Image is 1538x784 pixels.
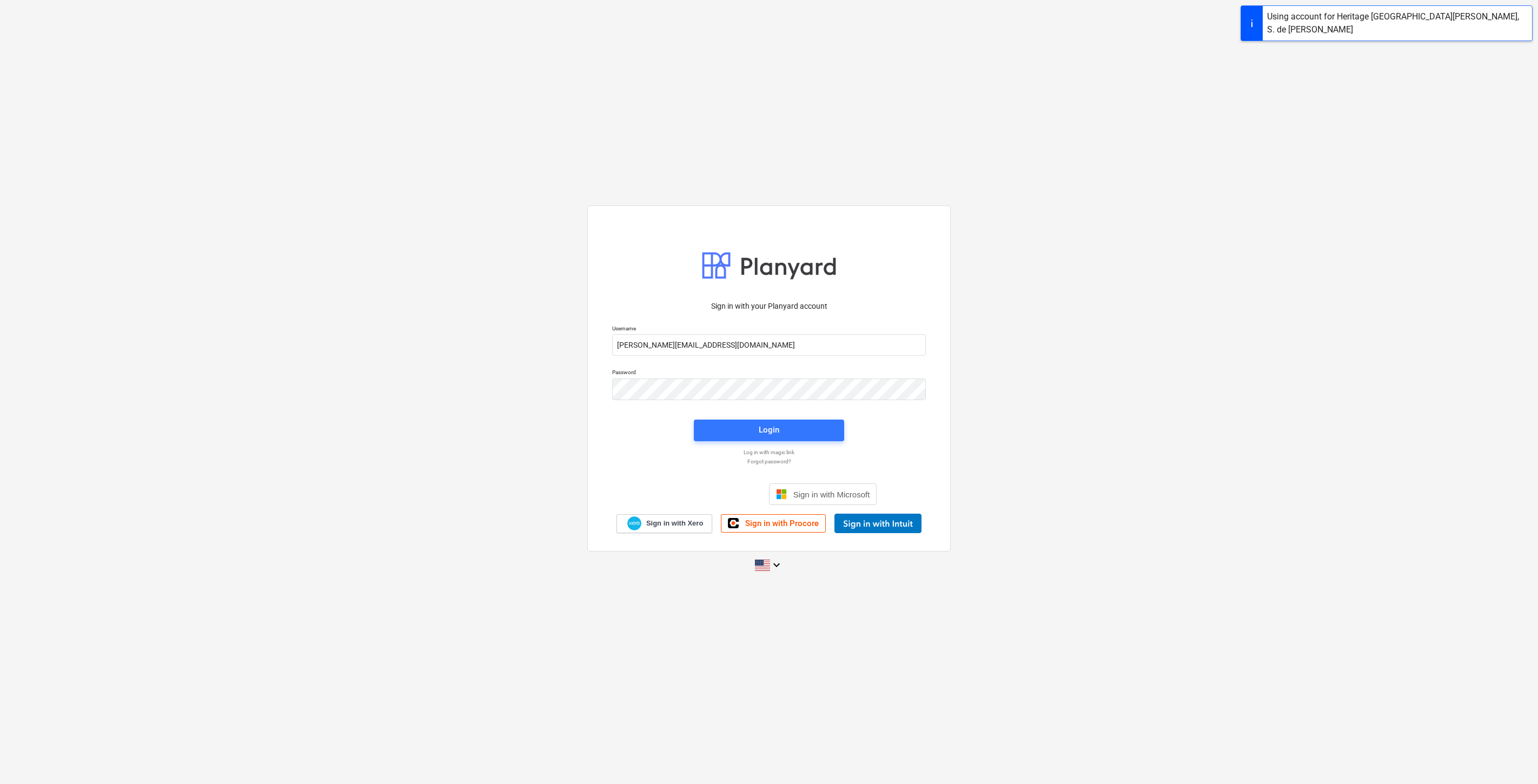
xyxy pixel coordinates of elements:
span: Sign in with Microsoft [793,490,870,499]
a: Forgot password? [607,458,931,465]
button: Login [694,420,844,441]
p: Password [612,369,926,378]
div: Using account for Heritage [GEOGRAPHIC_DATA][PERSON_NAME], S. de [PERSON_NAME] [1267,10,1528,36]
input: Username [612,334,926,356]
span: Sign in with Procore [745,519,819,528]
a: Sign in with Xero [616,514,713,533]
span: Sign in with Xero [646,519,703,528]
img: Microsoft logo [776,489,787,500]
div: Login [759,423,779,437]
a: Sign in with Procore [721,514,826,533]
p: Sign in with your Planyard account [612,301,926,312]
a: Log in with magic link [607,449,931,456]
iframe: Sign in with Google Button [656,482,766,506]
p: Username [612,325,926,334]
i: keyboard_arrow_down [770,559,783,572]
img: Xero logo [627,516,641,531]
